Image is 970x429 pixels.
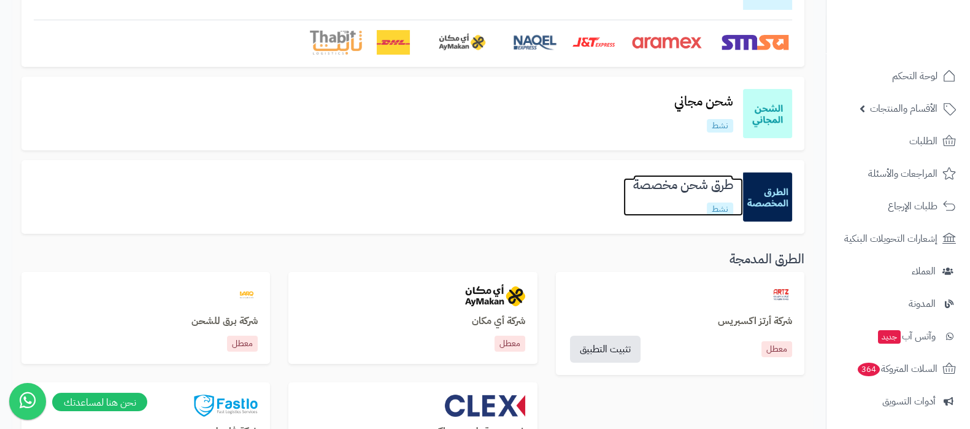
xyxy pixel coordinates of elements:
p: نشط [707,119,733,133]
img: J&T Express [572,30,615,55]
span: الأقسام والمنتجات [870,100,937,117]
img: barq [236,284,258,306]
p: نشط [707,203,733,216]
img: Naqel [513,30,557,55]
a: معطل [761,341,792,357]
h3: شحن مجاني [664,95,743,109]
span: المراجعات والأسئلة [868,165,937,182]
span: طلبات الإرجاع [888,198,937,215]
a: طرق شحن مخصصةنشط [623,178,743,215]
a: المدونة [834,289,963,319]
p: معطل [227,336,258,352]
span: الطلبات [909,133,937,150]
span: لوحة التحكم [892,68,937,85]
span: إشعارات التحويلات البنكية [844,230,937,247]
img: clex [445,395,525,417]
img: Aramex [630,30,704,55]
img: fastlo [194,395,258,417]
a: المراجعات والأسئلة [834,159,963,188]
a: لوحة التحكم [834,61,963,91]
a: السلات المتروكة364 [834,354,963,384]
a: طلبات الإرجاع [834,191,963,221]
img: Thabit [310,30,362,55]
span: العملاء [912,263,936,280]
h3: شركة أي مكان [301,316,525,327]
a: شحن مجانينشط [664,95,743,132]
img: aymakan [465,284,525,306]
img: logo-2.png [887,31,958,57]
img: DHL [377,30,409,55]
span: وآتس آب [877,328,936,345]
a: الطلبات [834,126,963,156]
a: إشعارات التحويلات البنكية [834,224,963,253]
a: أدوات التسويق [834,387,963,416]
h3: شركة برق للشحن [34,316,258,327]
h3: طرق شحن مخصصة [623,178,743,192]
a: barqشركة برق للشحنمعطل [21,272,270,365]
a: artzexpress [568,284,792,306]
span: أدوات التسويق [882,393,936,410]
h3: الطرق المدمجة [21,252,804,266]
p: معطل [495,336,525,352]
img: SMSA [718,30,792,55]
img: AyMakan [425,30,498,55]
a: شركة أرتز اكسبريس [568,316,792,327]
a: وآتس آبجديد [834,322,963,351]
span: المدونة [909,295,936,312]
a: العملاء [834,257,963,286]
a: تثبيت التطبيق [570,336,641,363]
span: جديد [878,330,901,344]
a: aymakanشركة أي مكانمعطل [288,272,537,365]
span: 364 [858,363,880,376]
span: السلات المتروكة [856,360,937,377]
img: artzexpress [770,284,792,306]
